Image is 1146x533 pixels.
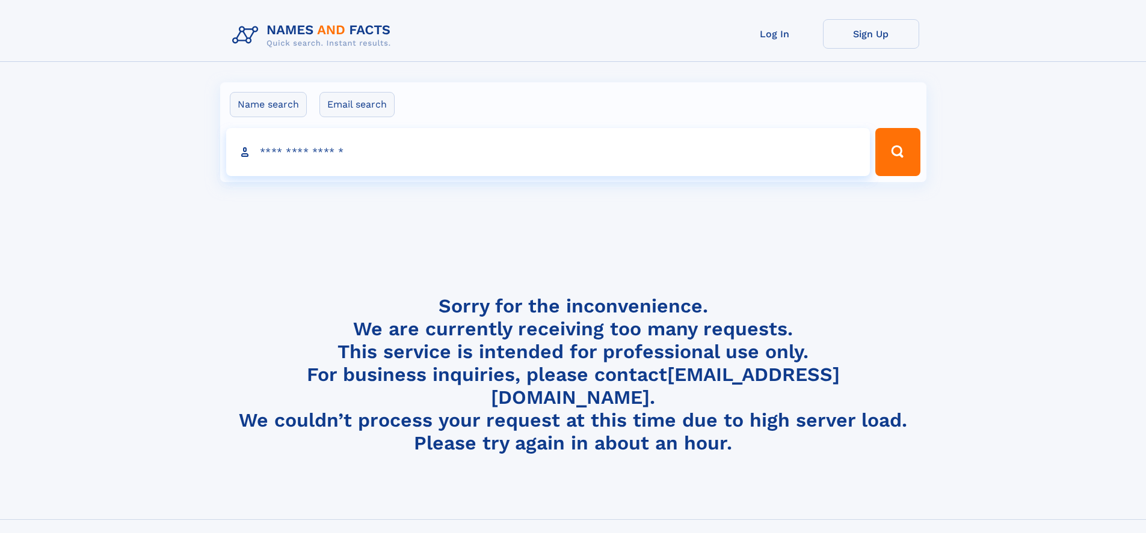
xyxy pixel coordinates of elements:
[491,363,840,409] a: [EMAIL_ADDRESS][DOMAIN_NAME]
[319,92,395,117] label: Email search
[875,128,920,176] button: Search Button
[823,19,919,49] a: Sign Up
[727,19,823,49] a: Log In
[230,92,307,117] label: Name search
[227,19,401,52] img: Logo Names and Facts
[226,128,870,176] input: search input
[227,294,919,455] h4: Sorry for the inconvenience. We are currently receiving too many requests. This service is intend...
